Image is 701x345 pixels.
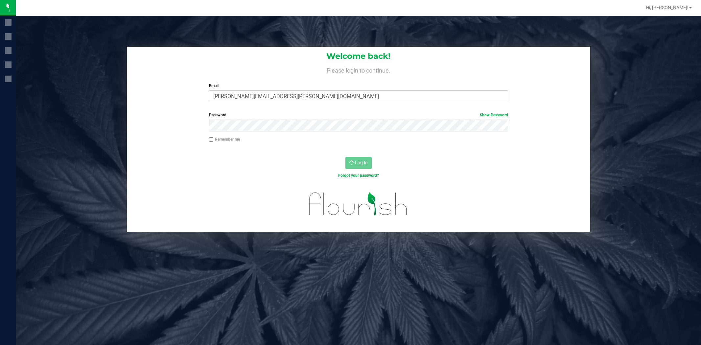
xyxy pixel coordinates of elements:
[209,83,508,89] label: Email
[127,52,590,60] h1: Welcome back!
[345,157,372,169] button: Log In
[480,113,508,117] a: Show Password
[209,137,214,142] input: Remember me
[355,160,368,165] span: Log In
[646,5,689,10] span: Hi, [PERSON_NAME]!
[338,173,379,178] a: Forgot your password?
[209,113,226,117] span: Password
[209,136,240,142] label: Remember me
[300,185,416,222] img: flourish_logo.svg
[127,66,590,74] h4: Please login to continue.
